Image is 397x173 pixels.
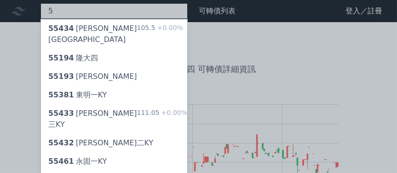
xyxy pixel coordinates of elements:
a: 55193[PERSON_NAME] [41,67,187,86]
span: 55381 [48,90,74,99]
div: 東明一KY [48,89,107,101]
a: 55381東明一KY [41,86,187,104]
span: +0.00% [160,109,187,116]
a: 55434[PERSON_NAME][GEOGRAPHIC_DATA] 105.5+0.00% [41,19,187,49]
a: 55194隆大四 [41,49,187,67]
div: [PERSON_NAME]二KY [48,137,153,149]
div: [PERSON_NAME]三KY [48,108,137,130]
span: 55433 [48,109,74,118]
a: 55433[PERSON_NAME]三KY 111.05+0.00% [41,104,187,134]
span: 55434 [48,24,74,33]
a: 55461永固一KY [41,152,187,171]
div: [PERSON_NAME] [48,71,137,82]
span: 55461 [48,157,74,166]
div: [PERSON_NAME][GEOGRAPHIC_DATA] [48,23,137,45]
span: +0.00% [155,24,183,31]
span: 55432 [48,138,74,147]
div: 105.5 [137,23,183,45]
span: 55194 [48,54,74,62]
a: 55432[PERSON_NAME]二KY [41,134,187,152]
span: 55193 [48,72,74,81]
div: 111.05 [137,108,187,130]
div: 隆大四 [48,53,98,64]
div: 永固一KY [48,156,107,167]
